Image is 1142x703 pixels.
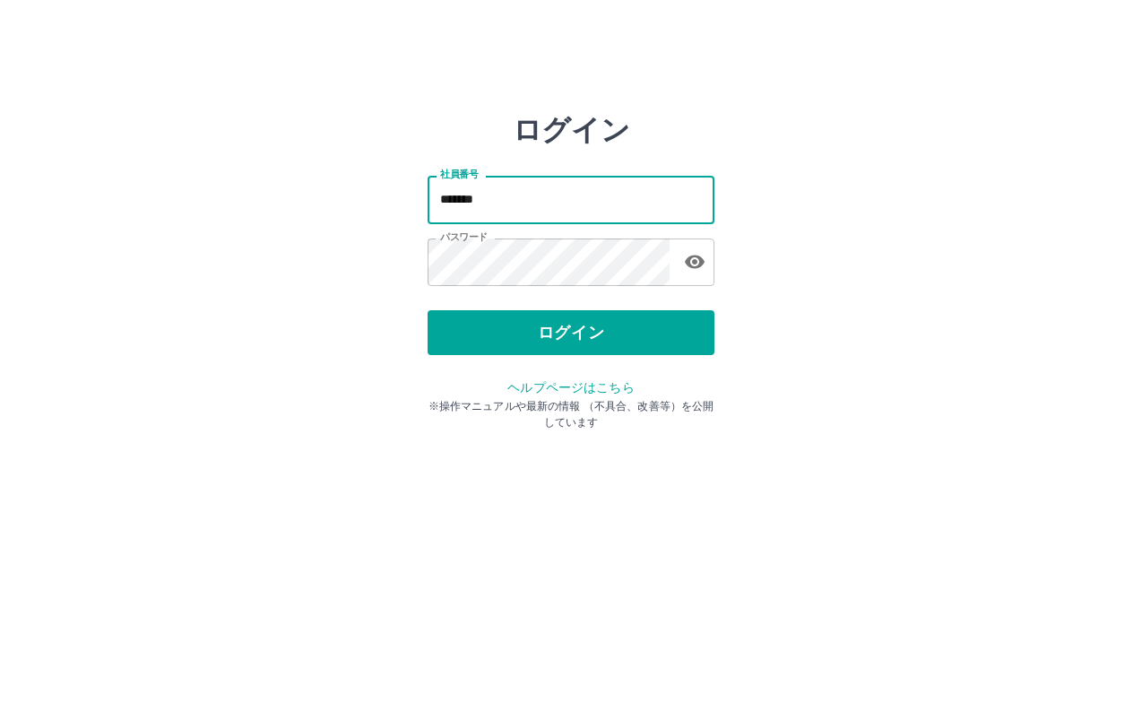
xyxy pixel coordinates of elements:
label: パスワード [440,230,488,244]
p: ※操作マニュアルや最新の情報 （不具合、改善等）を公開しています [428,398,714,430]
h2: ログイン [513,113,630,147]
button: ログイン [428,310,714,355]
a: ヘルプページはこちら [507,380,634,395]
label: 社員番号 [440,168,478,181]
